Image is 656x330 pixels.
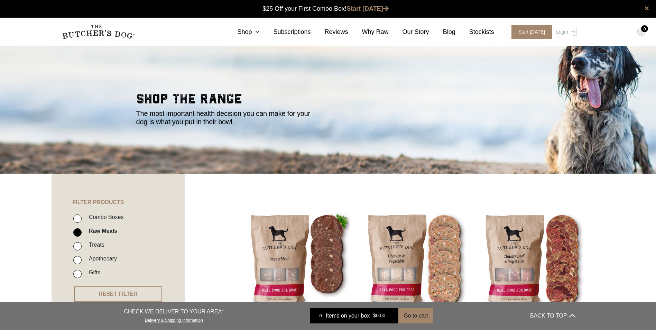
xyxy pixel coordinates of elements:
[480,208,585,313] img: Chunky Beef and Vegetables
[85,240,104,249] label: Treats
[429,27,455,37] a: Blog
[245,208,350,313] img: Beef Organ Blend
[389,27,429,37] a: Our Story
[85,212,124,222] label: Combo Boxes
[326,312,370,320] span: Items on your box
[85,226,117,236] label: Raw Meals
[373,313,385,319] bdi: 0.00
[85,268,100,277] label: Gifts
[641,25,648,32] div: 0
[310,308,398,323] a: 0 Items on your box $0.00
[311,27,348,37] a: Reviews
[511,25,552,39] span: Start [DATE]
[145,316,203,323] a: Delivery & Shipping Information
[124,308,224,316] p: CHECK WE DELIVER TO YOUR AREA*
[259,27,311,37] a: Subscriptions
[347,5,389,12] a: Start [DATE]
[348,27,389,37] a: Why Raw
[455,27,494,37] a: Stockists
[85,254,117,263] label: Apothecary
[136,109,320,126] p: The most important health decision you can make for your dog is what you put in their bowl.
[373,313,376,319] span: $
[637,28,646,37] img: TBD_Cart-Empty.png
[52,174,185,205] h4: FILTER PRODUCTS
[223,27,259,37] a: Shop
[362,208,467,313] img: Chicken and Vegetables
[315,312,326,319] div: 0
[644,4,649,12] a: close
[136,92,520,109] h2: shop the range
[505,25,555,39] a: Start [DATE]
[554,25,577,39] a: Login
[74,286,162,302] button: RESET FILTER
[398,308,433,323] button: Go to cart
[530,308,575,324] button: BACK TO TOP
